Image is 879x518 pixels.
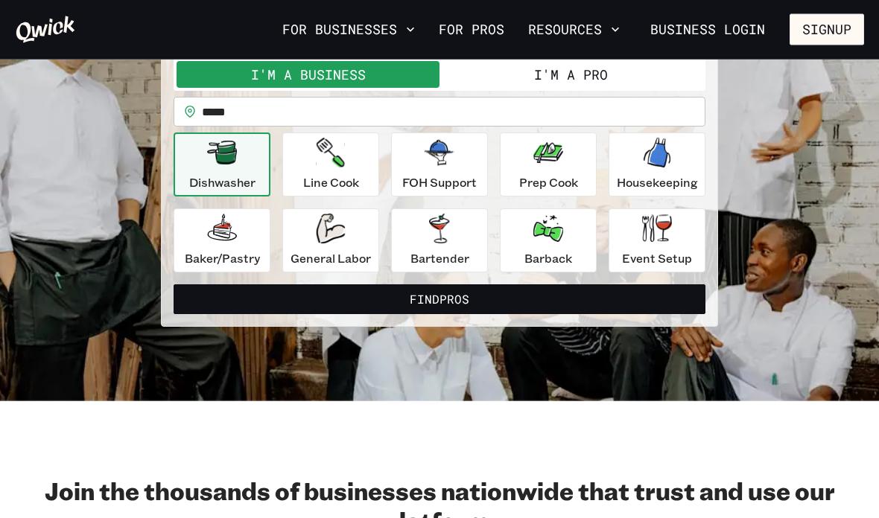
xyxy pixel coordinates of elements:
[276,17,421,42] button: For Businesses
[291,250,371,268] p: General Labor
[522,17,626,42] button: Resources
[402,174,477,192] p: FOH Support
[391,209,488,273] button: Bartender
[609,133,705,197] button: Housekeeping
[177,62,439,89] button: I'm a Business
[622,250,692,268] p: Event Setup
[609,209,705,273] button: Event Setup
[282,133,379,197] button: Line Cook
[174,285,705,315] button: FindPros
[638,14,778,45] a: Business Login
[500,133,597,197] button: Prep Cook
[282,209,379,273] button: General Labor
[410,250,469,268] p: Bartender
[790,14,864,45] button: Signup
[189,174,256,192] p: Dishwasher
[174,133,270,197] button: Dishwasher
[524,250,572,268] p: Barback
[303,174,359,192] p: Line Cook
[391,133,488,197] button: FOH Support
[519,174,578,192] p: Prep Cook
[617,174,698,192] p: Housekeeping
[174,209,270,273] button: Baker/Pastry
[185,250,260,268] p: Baker/Pastry
[500,209,597,273] button: Barback
[433,17,510,42] a: For Pros
[439,62,702,89] button: I'm a Pro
